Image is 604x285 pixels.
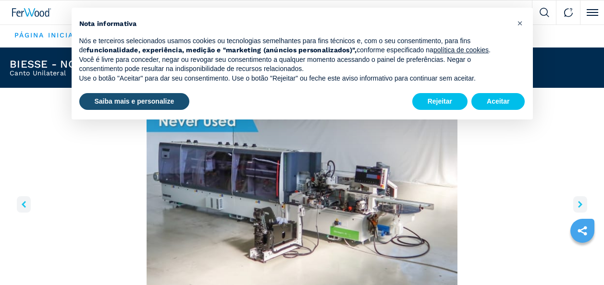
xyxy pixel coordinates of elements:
button: botão esquerdo [17,196,31,213]
a: PÁGINA INICIAL [14,31,78,39]
h2: Nota informativa [79,19,510,29]
p: Use o botão "Aceitar" para dar seu consentimento. Use o botão "Rejeitar" ou feche este aviso info... [79,74,510,83]
strong: funcionalidade, experiência, medição e "marketing (anúncios personalizados)", [86,46,357,54]
button: Feche esta nota informativa [513,15,528,31]
img: Contate-nos [564,8,573,17]
button: Saiba mais e personalize [79,93,190,110]
img: Procurar [540,8,549,17]
button: botão direito [573,196,587,213]
img: Ferwood [12,8,51,17]
p: Nós e terceiros selecionados usamos cookies ou tecnologias semelhantes para fins técnicos e, com ... [79,36,510,55]
a: Compartilhe isso [570,219,594,243]
button: Clique para alternar o menu [580,0,604,24]
h1: BIESSE - NOVO STREAM A 6.5 [10,59,168,70]
a: política de cookies [433,46,489,54]
button: Aceitar [471,93,525,110]
iframe: Chat [563,242,597,278]
button: Rejeitar [412,93,468,110]
h2: Canto Unilateral [10,70,168,76]
span: × [517,17,523,29]
p: Você é livre para conceder, negar ou revogar seu consentimento a qualquer momento acessando o pai... [79,55,510,74]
